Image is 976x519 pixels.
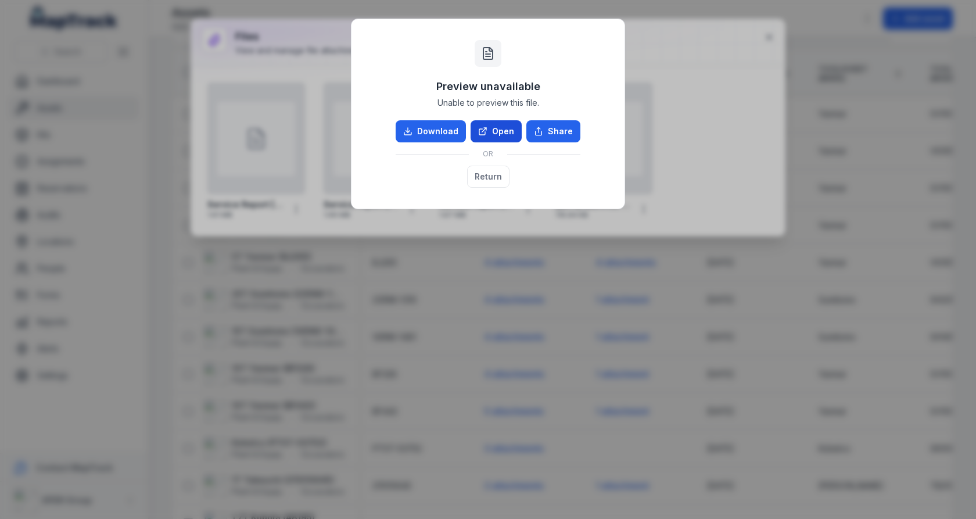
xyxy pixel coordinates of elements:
[437,97,539,109] span: Unable to preview this file.
[467,166,509,188] button: Return
[526,120,580,142] button: Share
[471,120,522,142] a: Open
[436,78,540,95] h3: Preview unavailable
[396,120,466,142] a: Download
[396,142,580,166] div: OR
